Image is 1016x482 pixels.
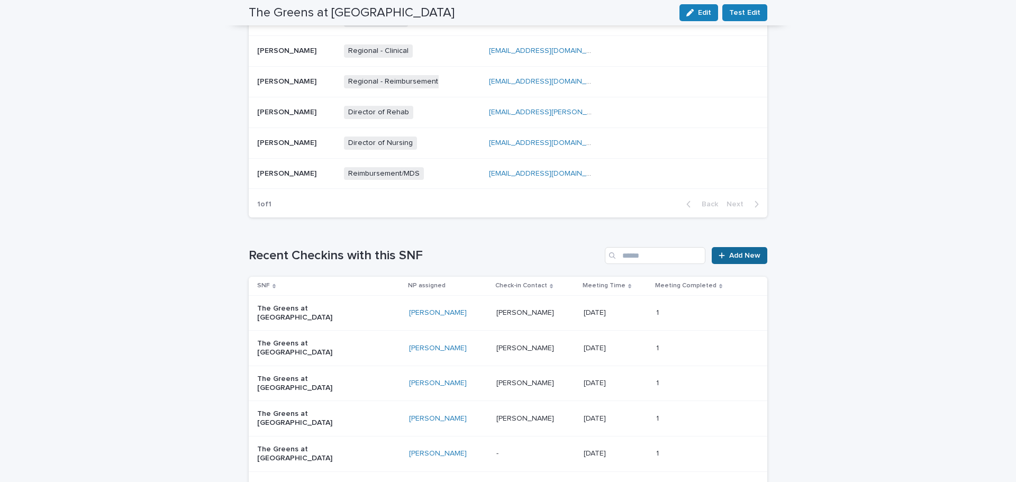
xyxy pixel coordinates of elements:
[409,308,467,317] a: [PERSON_NAME]
[729,252,760,259] span: Add New
[257,339,363,357] p: The Greens at [GEOGRAPHIC_DATA]
[409,379,467,388] a: [PERSON_NAME]
[656,306,661,317] p: 1
[722,4,767,21] button: Test Edit
[257,167,319,178] p: [PERSON_NAME]
[678,199,722,209] button: Back
[583,280,625,292] p: Meeting Time
[249,158,767,189] tr: [PERSON_NAME][PERSON_NAME] Reimbursement/MDS[EMAIL_ADDRESS][DOMAIN_NAME]
[605,247,705,264] input: Search
[249,128,767,158] tr: [PERSON_NAME][PERSON_NAME] Director of Nursing[EMAIL_ADDRESS][DOMAIN_NAME]
[656,412,661,423] p: 1
[698,9,711,16] span: Edit
[249,331,767,366] tr: The Greens at [GEOGRAPHIC_DATA][PERSON_NAME] [PERSON_NAME][PERSON_NAME] [DATE][DATE] 11
[257,410,363,428] p: The Greens at [GEOGRAPHIC_DATA]
[408,280,446,292] p: NP assigned
[584,412,608,423] p: [DATE]
[249,97,767,128] tr: [PERSON_NAME][PERSON_NAME] Director of Rehab[EMAIL_ADDRESS][PERSON_NAME][DOMAIN_NAME]
[656,342,661,353] p: 1
[656,377,661,388] p: 1
[249,248,601,263] h1: Recent Checkins with this SNF
[584,377,608,388] p: [DATE]
[344,137,417,150] span: Director of Nursing
[584,306,608,317] p: [DATE]
[344,106,413,119] span: Director of Rehab
[489,139,609,147] a: [EMAIL_ADDRESS][DOMAIN_NAME]
[489,47,609,54] a: [EMAIL_ADDRESS][DOMAIN_NAME]
[495,280,547,292] p: Check-in Contact
[496,342,556,353] p: [PERSON_NAME]
[249,366,767,401] tr: The Greens at [GEOGRAPHIC_DATA][PERSON_NAME] [PERSON_NAME][PERSON_NAME] [DATE][DATE] 11
[409,449,467,458] a: [PERSON_NAME]
[344,75,442,88] span: Regional - Reimbursement
[257,304,363,322] p: The Greens at [GEOGRAPHIC_DATA]
[249,192,280,217] p: 1 of 1
[249,436,767,472] tr: The Greens at [GEOGRAPHIC_DATA][PERSON_NAME] -- [DATE][DATE] 11
[409,414,467,423] a: [PERSON_NAME]
[496,447,501,458] p: -
[584,447,608,458] p: [DATE]
[257,44,319,56] p: [PERSON_NAME]
[257,137,319,148] p: [PERSON_NAME]
[712,247,767,264] a: Add New
[489,108,666,116] a: [EMAIL_ADDRESS][PERSON_NAME][DOMAIN_NAME]
[257,106,319,117] p: [PERSON_NAME]
[409,344,467,353] a: [PERSON_NAME]
[655,280,716,292] p: Meeting Completed
[257,280,270,292] p: SNF
[344,167,424,180] span: Reimbursement/MDS
[695,201,718,208] span: Back
[249,5,455,21] h2: The Greens at [GEOGRAPHIC_DATA]
[656,447,661,458] p: 1
[344,44,413,58] span: Regional - Clinical
[257,75,319,86] p: [PERSON_NAME]
[496,377,556,388] p: [PERSON_NAME]
[249,36,767,67] tr: [PERSON_NAME][PERSON_NAME] Regional - Clinical[EMAIL_ADDRESS][DOMAIN_NAME]
[584,342,608,353] p: [DATE]
[679,4,718,21] button: Edit
[496,412,556,423] p: [PERSON_NAME]
[727,201,750,208] span: Next
[722,199,767,209] button: Next
[489,170,609,177] a: [EMAIL_ADDRESS][DOMAIN_NAME]
[257,445,363,463] p: The Greens at [GEOGRAPHIC_DATA]
[729,7,760,18] span: Test Edit
[496,306,556,317] p: [PERSON_NAME]
[249,67,767,97] tr: [PERSON_NAME][PERSON_NAME] Regional - Reimbursement[EMAIL_ADDRESS][DOMAIN_NAME]
[257,375,363,393] p: The Greens at [GEOGRAPHIC_DATA]
[249,401,767,436] tr: The Greens at [GEOGRAPHIC_DATA][PERSON_NAME] [PERSON_NAME][PERSON_NAME] [DATE][DATE] 11
[489,78,609,85] a: [EMAIL_ADDRESS][DOMAIN_NAME]
[249,295,767,331] tr: The Greens at [GEOGRAPHIC_DATA][PERSON_NAME] [PERSON_NAME][PERSON_NAME] [DATE][DATE] 11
